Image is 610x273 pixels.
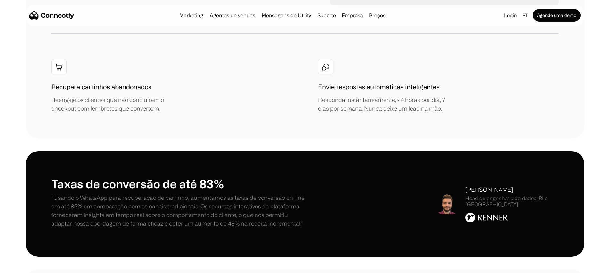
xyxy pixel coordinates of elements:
a: Agende uma demo [533,9,581,22]
a: Agentes de vendas [207,13,258,18]
aside: Language selected: Português (Brasil) [6,261,38,271]
ul: Language list [13,262,38,271]
a: Login [501,11,520,20]
a: Marketing [177,13,206,18]
div: pt [520,11,532,20]
div: Reengaje os clientes que não concluíram o checkout com lembretes que convertem. [51,96,189,113]
div: Head de engenharia de dados, BI e [GEOGRAPHIC_DATA] [465,195,559,207]
div: Responda instantaneamente, 24 horas por dia, 7 dias por semana. Nunca deixe um lead na mão. [318,96,456,113]
p: "Usando o WhatsApp para recuperação de carrinho, aumentamos as taxas de conversão on-line em até ... [51,193,305,228]
a: home [29,11,74,20]
div: Empresa [342,11,363,20]
h1: Recupere carrinhos abandonados [51,82,151,92]
h1: Taxas de conversão de até 83% [51,177,305,191]
a: Suporte [315,13,338,18]
a: Preços [366,13,388,18]
div: Empresa [340,11,365,20]
h1: Envie respostas automáticas inteligentes [318,82,440,92]
div: [PERSON_NAME] [465,185,559,194]
a: Mensagens de Utility [259,13,313,18]
div: pt [522,11,528,20]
